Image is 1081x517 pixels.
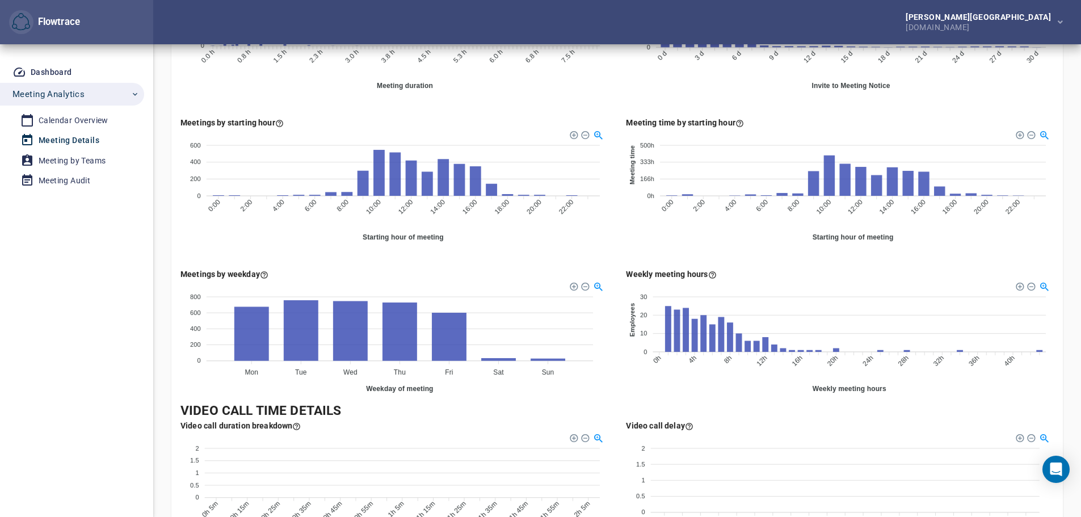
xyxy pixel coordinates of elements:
[394,368,406,376] tspan: Thu
[1015,130,1023,138] div: Zoom In
[560,48,576,64] tspan: 7.5 h
[861,354,874,367] tspan: 24h
[190,293,201,300] tspan: 800
[629,145,636,184] text: Meeting time
[940,197,958,216] tspan: 18:00
[180,420,301,431] div: Here you see how many meetings by the duration of it's video call (duration in 5 minute steps).
[640,330,647,337] tspan: 10
[190,142,201,149] tspan: 600
[636,493,645,500] tspan: 0.5
[887,10,1072,35] button: [PERSON_NAME][GEOGRAPHIC_DATA][DOMAIN_NAME]
[272,48,288,64] tspan: 1.5 h
[755,354,768,367] tspan: 12h
[802,49,817,65] tspan: 12 d
[1042,456,1070,483] div: Open Intercom Messenger
[640,175,654,182] tspan: 166h
[593,280,603,290] div: Selection Zoom
[190,309,201,316] tspan: 600
[1002,354,1016,367] tspan: 40h
[190,457,199,464] tspan: 1.5
[1015,281,1023,289] div: Zoom In
[416,48,432,64] tspan: 4.5 h
[207,197,222,213] tspan: 0:00
[906,13,1055,21] div: [PERSON_NAME][GEOGRAPHIC_DATA]
[722,354,733,365] tspan: 8h
[377,82,433,90] text: Meeting duration
[190,325,201,332] tspan: 400
[1026,281,1034,289] div: Zoom Out
[195,469,199,476] tspan: 1
[972,197,990,216] tspan: 20:00
[195,445,199,452] tspan: 2
[235,48,252,64] tspan: 0.8 h
[39,114,108,128] div: Calendar Overview
[1025,49,1040,65] tspan: 30 d
[646,44,650,51] tspan: 0
[363,233,444,241] text: Starting hour of meeting
[730,49,743,62] tspan: 6 d
[640,293,647,300] tspan: 30
[39,174,90,188] div: Meeting Audit
[343,368,357,376] tspan: Wed
[812,233,893,241] text: Starting hour of meeting
[641,445,645,452] tspan: 2
[581,130,588,138] div: Zoom Out
[308,48,324,64] tspan: 2.3 h
[656,49,668,62] tspan: 0 d
[190,158,201,165] tspan: 400
[581,433,588,441] div: Zoom Out
[295,368,307,376] tspan: Tue
[931,354,945,367] tspan: 32h
[687,354,698,365] tspan: 4h
[428,197,447,216] tspan: 14:00
[906,21,1055,31] div: [DOMAIN_NAME]
[593,432,603,442] div: Selection Zoom
[811,82,890,90] text: Invite to Meeting Notice
[9,10,80,35] div: Flowtrace
[197,357,201,364] tspan: 0
[39,133,99,148] div: Meeting Details
[200,48,216,64] tspan: 0.0 h
[1026,130,1034,138] div: Zoom Out
[569,433,577,441] div: Zoom In
[814,197,832,216] tspan: 10:00
[1026,433,1034,441] div: Zoom Out
[271,197,286,213] tspan: 4:00
[1038,432,1048,442] div: Selection Zoom
[525,197,543,216] tspan: 20:00
[180,117,284,128] div: Here you see how many meetings you organize per starting hour (the hour is timezone specific (Ame...
[39,154,106,168] div: Meeting by Teams
[839,49,854,65] tspan: 15 d
[12,13,30,31] img: Flowtrace
[452,48,468,64] tspan: 5.3 h
[493,197,511,216] tspan: 18:00
[12,87,85,102] span: Meeting Analytics
[33,15,80,29] div: Flowtrace
[569,130,577,138] div: Zoom In
[767,49,780,62] tspan: 9 d
[569,281,577,289] div: Zoom In
[693,49,705,62] tspan: 3 d
[640,142,654,149] tspan: 500h
[445,368,453,376] tspan: Fri
[987,49,1003,65] tspan: 27 d
[303,197,318,213] tspan: 6:00
[195,494,199,501] tspan: 0
[651,354,663,365] tspan: 0h
[950,49,966,65] tspan: 24 d
[626,268,716,280] div: Here you see how many meeting hours your employees have on weekly basis.
[201,42,204,49] tspan: 0
[197,192,201,199] tspan: 0
[896,354,910,367] tspan: 28h
[636,461,645,468] tspan: 1.5
[487,48,504,64] tspan: 6.0 h
[190,482,199,489] tspan: 0.5
[626,117,743,128] div: Here you see how many hours of meetings you organize per starting hour (the hour is timezone spec...
[647,192,654,199] tspan: 0h
[641,509,645,516] tspan: 0
[877,197,895,216] tspan: 14:00
[190,175,201,182] tspan: 200
[9,10,33,35] button: Flowtrace
[846,197,864,216] tspan: 12:00
[659,197,675,213] tspan: 0:00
